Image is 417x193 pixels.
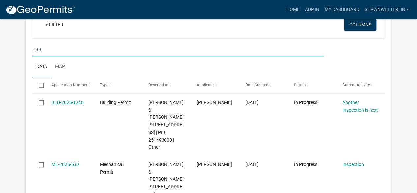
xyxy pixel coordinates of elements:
[342,162,364,167] a: Inspection
[94,77,142,93] datatable-header-cell: Type
[51,83,87,87] span: Application Number
[287,77,336,93] datatable-header-cell: Status
[148,83,168,87] span: Description
[336,77,384,93] datatable-header-cell: Current Activity
[342,83,370,87] span: Current Activity
[245,162,259,167] span: 05/15/2025
[32,77,45,93] datatable-header-cell: Select
[294,83,305,87] span: Status
[100,100,131,105] span: Building Permit
[294,100,317,105] span: In Progress
[191,77,239,93] datatable-header-cell: Applicant
[344,19,376,31] button: Columns
[142,77,191,93] datatable-header-cell: Description
[51,162,79,167] a: ME-2025-539
[342,100,378,113] a: Another Inspection is next
[302,3,322,16] a: Admin
[239,77,287,93] datatable-header-cell: Date Created
[32,43,324,56] input: Search for applications
[197,162,232,167] span: JANEL PETTIS
[322,3,362,16] a: My Dashboard
[197,100,232,105] span: Joshua Merrell
[100,83,108,87] span: Type
[32,56,51,78] a: Data
[294,162,317,167] span: In Progress
[40,19,69,31] a: + Filter
[245,100,259,105] span: 05/17/2025
[148,100,184,150] span: MERRELL, JOSHUA & HEATHER 188 MC INTOSH RD E, Houston County | PID 251493000 | Other
[51,100,84,105] a: BLD-2025-1248
[362,3,412,16] a: ShawnWetterlin
[100,162,123,175] span: Mechanical Permit
[51,56,69,78] a: Map
[283,3,302,16] a: Home
[245,83,268,87] span: Date Created
[45,77,94,93] datatable-header-cell: Application Number
[197,83,214,87] span: Applicant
